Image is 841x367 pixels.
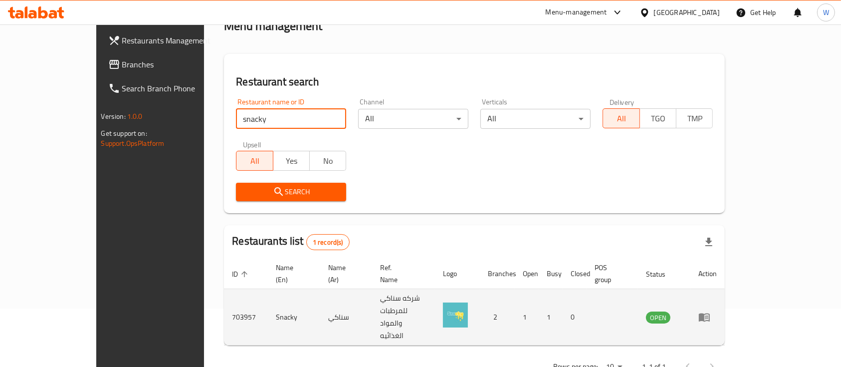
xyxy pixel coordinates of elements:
td: 1 [515,289,539,346]
button: All [603,108,639,128]
span: Version: [101,110,126,123]
a: Search Branch Phone [100,76,237,100]
td: شركه سناكي للمرطبات والمواد الغذائيه [373,289,435,346]
button: TMP [676,108,713,128]
span: TMP [680,111,709,126]
th: Open [515,259,539,289]
div: Total records count [306,234,350,250]
h2: Menu management [224,18,322,34]
span: Search Branch Phone [122,82,229,94]
img: Snacky [443,303,468,328]
span: Name (En) [276,262,308,286]
button: Search [236,183,346,201]
span: Name (Ar) [328,262,360,286]
label: Upsell [243,141,261,148]
a: Restaurants Management [100,28,237,52]
span: OPEN [646,312,670,324]
div: Export file [697,230,721,254]
button: Yes [273,151,310,171]
div: All [480,109,591,129]
span: Branches [122,58,229,70]
td: 1 [539,289,563,346]
span: Search [244,186,338,198]
a: Support.OpsPlatform [101,137,165,150]
a: Branches [100,52,237,76]
button: TGO [639,108,676,128]
td: 0 [563,289,587,346]
button: All [236,151,273,171]
th: Branches [480,259,515,289]
span: Get support on: [101,127,147,140]
span: 1 record(s) [307,238,349,247]
div: Menu-management [546,6,607,18]
td: Snacky [268,289,320,346]
span: W [823,7,829,18]
div: All [358,109,468,129]
span: POS group [595,262,626,286]
td: سناكي [320,289,372,346]
span: All [240,154,269,168]
table: enhanced table [224,259,725,346]
span: No [314,154,342,168]
div: [GEOGRAPHIC_DATA] [654,7,720,18]
span: TGO [644,111,672,126]
th: Busy [539,259,563,289]
button: No [309,151,346,171]
span: Ref. Name [381,262,423,286]
td: 2 [480,289,515,346]
th: Logo [435,259,480,289]
span: Restaurants Management [122,34,229,46]
input: Search for restaurant name or ID.. [236,109,346,129]
span: Yes [277,154,306,168]
th: Action [690,259,725,289]
td: 703957 [224,289,268,346]
h2: Restaurant search [236,74,713,89]
div: OPEN [646,312,670,324]
th: Closed [563,259,587,289]
span: Status [646,268,678,280]
h2: Restaurants list [232,234,349,250]
span: ID [232,268,251,280]
span: All [607,111,635,126]
label: Delivery [610,98,634,105]
span: 1.0.0 [127,110,143,123]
